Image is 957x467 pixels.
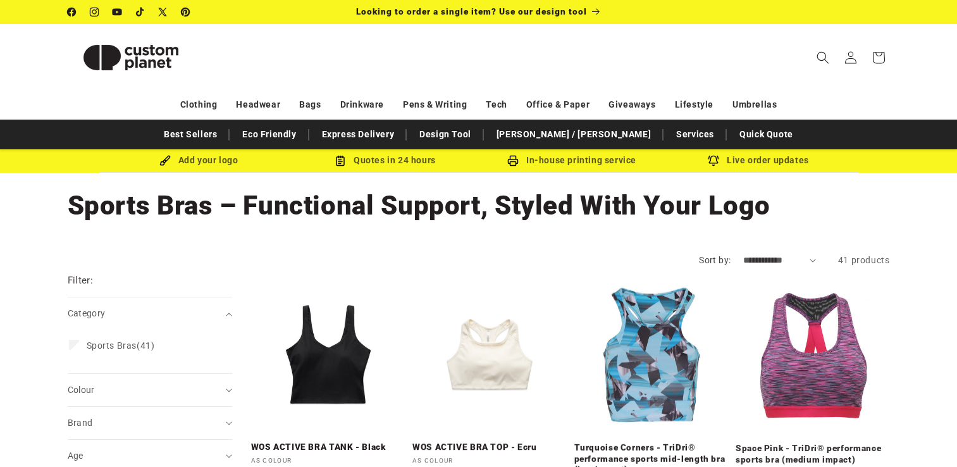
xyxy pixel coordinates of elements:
img: Order updates [708,155,719,166]
img: Order Updates Icon [335,155,346,166]
div: Quotes in 24 hours [292,153,479,168]
a: Services [670,123,720,146]
a: Drinkware [340,94,384,116]
a: Pens & Writing [403,94,467,116]
summary: Search [809,44,837,72]
a: [PERSON_NAME] / [PERSON_NAME] [490,123,657,146]
div: Add your logo [106,153,292,168]
a: WOS ACTIVE BRA TANK - Black [251,442,405,453]
img: Custom Planet [68,29,194,86]
img: In-house printing [507,155,519,166]
summary: Brand (0 selected) [68,407,232,439]
a: Design Tool [413,123,478,146]
summary: Category (0 selected) [68,297,232,330]
span: Sports Bras [87,340,137,351]
img: Brush Icon [159,155,171,166]
a: Bags [299,94,321,116]
span: Age [68,451,83,461]
span: Looking to order a single item? Use our design tool [356,6,587,16]
label: Sort by: [699,255,731,265]
a: Quick Quote [733,123,800,146]
span: Brand [68,418,93,428]
span: 41 products [838,255,890,265]
a: Clothing [180,94,218,116]
a: Office & Paper [526,94,590,116]
h2: Filter: [68,273,94,288]
a: Best Sellers [157,123,223,146]
div: Live order updates [665,153,852,168]
h1: Sports Bras – Functional Support, Styled With Your Logo [68,189,890,223]
span: Category [68,308,106,318]
a: Giveaways [608,94,655,116]
a: Space Pink - TriDri® performance sports bra (medium impact) [736,442,890,464]
div: In-house printing service [479,153,665,168]
a: Tech [486,94,507,116]
a: Custom Planet [63,24,199,90]
a: WOS ACTIVE BRA TOP - Ecru [412,442,567,453]
a: Express Delivery [316,123,401,146]
summary: Colour (0 selected) [68,374,232,406]
span: Colour [68,385,95,395]
span: (41) [87,340,155,351]
a: Lifestyle [675,94,713,116]
a: Umbrellas [732,94,777,116]
a: Eco Friendly [236,123,302,146]
a: Headwear [236,94,280,116]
